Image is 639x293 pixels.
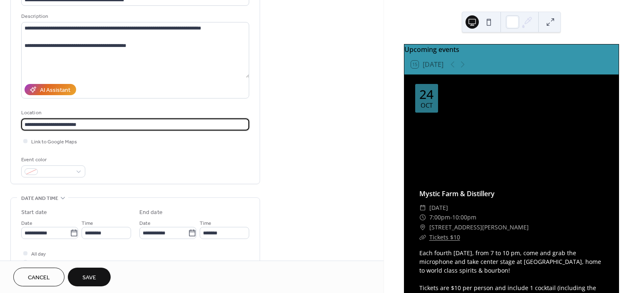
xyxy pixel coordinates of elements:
[21,108,248,117] div: Location
[68,268,111,286] button: Save
[40,86,70,95] div: AI Assistant
[82,273,96,282] span: Save
[421,102,433,108] div: Oct
[31,138,77,146] span: Link to Google Maps
[429,233,460,241] a: Tickets $10
[429,212,450,222] span: 7:00pm
[139,208,163,217] div: End date
[25,84,76,95] button: AI Assistant
[419,189,495,198] a: Mystic Farm & Distillery
[21,155,84,164] div: Event color
[419,212,426,222] div: ​
[429,203,448,213] span: [DATE]
[404,44,619,54] div: Upcoming events
[419,222,426,232] div: ​
[419,203,426,213] div: ​
[28,273,50,282] span: Cancel
[31,250,46,259] span: All day
[13,268,64,286] button: Cancel
[419,88,433,101] div: 24
[21,12,248,21] div: Description
[452,212,476,222] span: 10:00pm
[31,259,65,267] span: Show date only
[21,219,32,228] span: Date
[450,212,452,222] span: -
[200,219,211,228] span: Time
[82,219,93,228] span: Time
[429,222,529,232] span: [STREET_ADDRESS][PERSON_NAME]
[419,232,426,242] div: ​
[139,219,151,228] span: Date
[21,194,58,203] span: Date and time
[21,208,47,217] div: Start date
